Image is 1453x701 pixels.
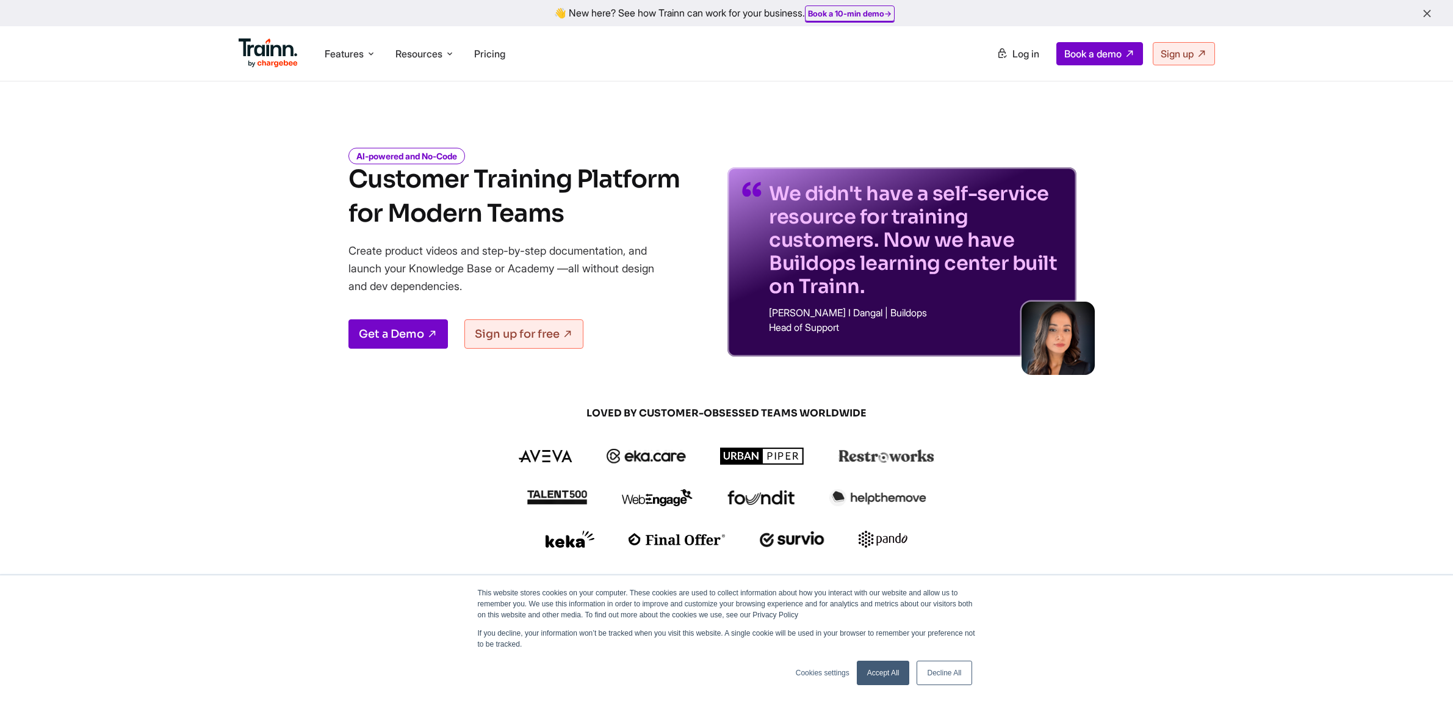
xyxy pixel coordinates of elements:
p: Head of Support [769,322,1062,332]
a: Book a demo [1056,42,1143,65]
b: Book a 10-min demo [808,9,884,18]
img: Trainn Logo [239,38,298,68]
img: webengage logo [622,489,693,506]
img: foundit logo [727,490,795,505]
span: Features [325,47,364,60]
img: urbanpiper logo [720,448,804,465]
a: Accept All [857,661,910,685]
a: Sign up [1153,42,1215,65]
img: pando logo [859,531,907,548]
span: Sign up [1161,48,1194,60]
i: AI-powered and No-Code [348,148,465,164]
a: Sign up for free [464,319,583,349]
a: Cookies settings [796,667,849,678]
p: Create product videos and step-by-step documentation, and launch your Knowledge Base or Academy —... [348,242,672,295]
span: Resources [395,47,442,60]
img: quotes-purple.41a7099.svg [742,182,762,197]
h1: Customer Training Platform for Modern Teams [348,162,680,231]
img: talent500 logo [527,490,588,505]
p: If you decline, your information won’t be tracked when you visit this website. A single cookie wi... [478,628,976,650]
img: finaloffer logo [629,533,726,545]
img: ekacare logo [607,449,686,463]
a: Decline All [917,661,972,685]
p: This website stores cookies on your computer. These cookies are used to collect information about... [478,587,976,620]
span: LOVED BY CUSTOMER-OBSESSED TEAMS WORLDWIDE [434,407,1020,420]
a: Book a 10-min demo→ [808,9,892,18]
a: Log in [989,43,1047,65]
img: helpthemove logo [829,489,926,506]
a: Pricing [474,48,505,60]
p: [PERSON_NAME] I Dangal | Buildops [769,308,1062,318]
a: Get a Demo [348,319,448,349]
img: aveva logo [519,450,572,462]
p: We didn't have a self-service resource for training customers. Now we have Buildops learning cent... [769,182,1062,298]
img: sabina-buildops.d2e8138.png [1022,302,1095,375]
img: survio logo [760,531,825,547]
img: keka logo [546,531,594,548]
img: restroworks logo [838,449,934,463]
span: Book a demo [1064,48,1122,60]
div: 👋 New here? See how Trainn can work for your business. [7,7,1446,19]
span: Log in [1012,48,1039,60]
